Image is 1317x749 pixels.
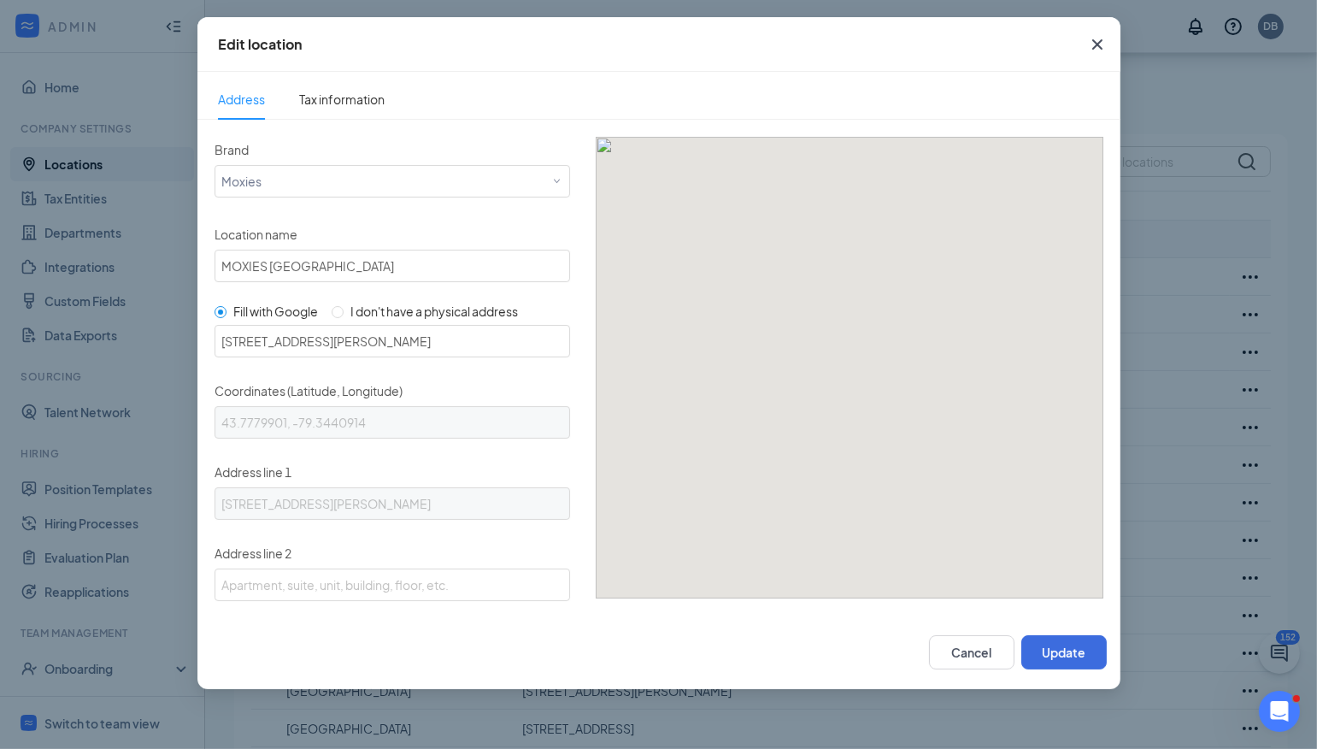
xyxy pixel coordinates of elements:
input: Street address, P.O. box, company name, c/o [215,487,570,520]
iframe: Intercom live chat [1259,691,1300,732]
button: Cancel [929,635,1014,669]
span: Fill with Google [233,304,318,319]
span: Address line 2 [215,546,291,561]
svg: Cross [1087,34,1108,55]
div: Edit location [218,35,302,54]
button: Update [1021,635,1107,669]
span: I don't have a physical address [350,304,518,319]
span: Address [218,80,265,119]
button: Close [1074,17,1120,72]
span: Address line 1 [215,464,291,480]
span: Tax information [299,91,385,107]
input: Enter a location [215,325,570,357]
div: [object Object] [221,166,273,190]
input: Latitude, Longitude [215,406,570,439]
span: Moxies [221,166,262,190]
span: Brand [215,142,249,157]
input: Apartment, suite, unit, building, floor, etc. [215,569,570,601]
span: Coordinates (Latitude, Longitude) [215,383,403,398]
span: Location name [215,227,297,242]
